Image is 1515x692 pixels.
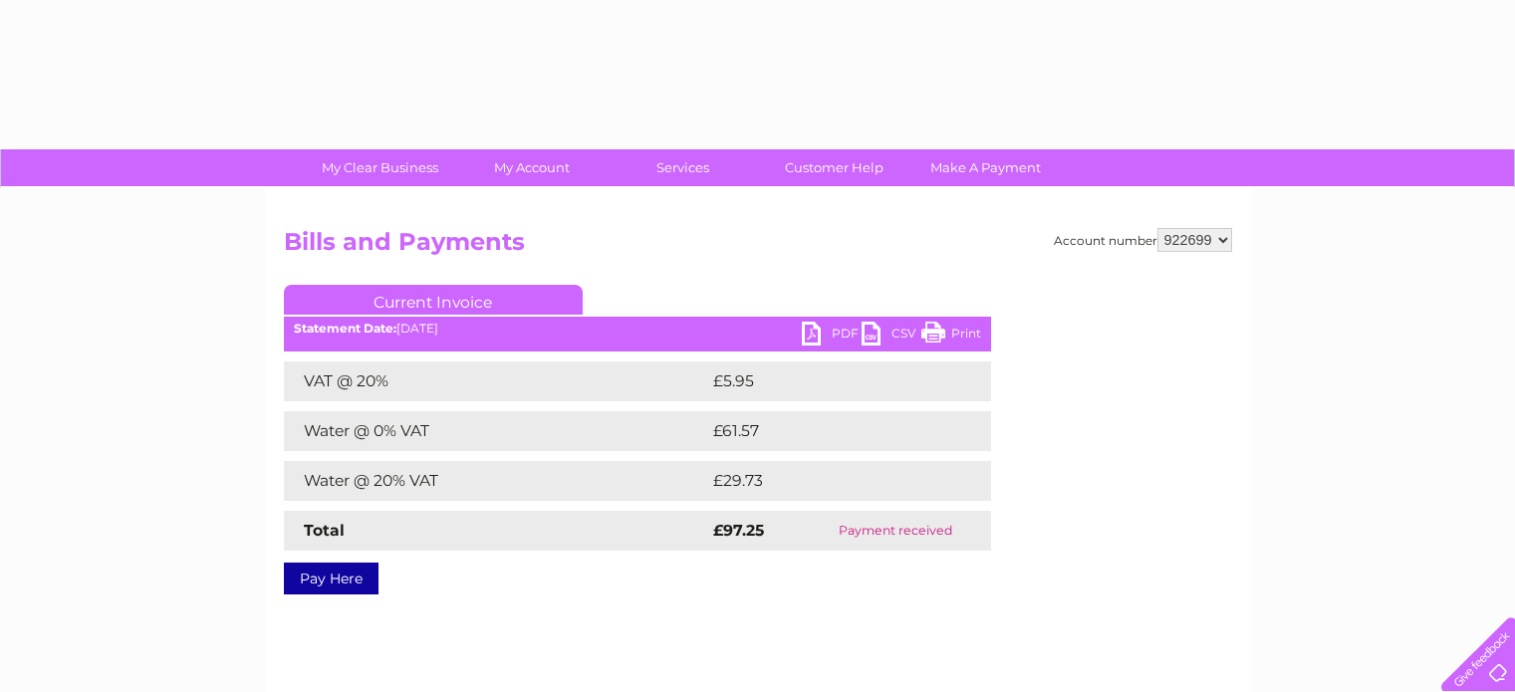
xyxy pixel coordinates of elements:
td: Water @ 0% VAT [284,411,708,451]
td: £61.57 [708,411,948,451]
div: [DATE] [284,322,991,336]
a: Make A Payment [903,149,1068,186]
a: PDF [802,322,862,350]
td: Payment received [801,511,990,551]
h2: Bills and Payments [284,228,1232,266]
a: My Account [449,149,614,186]
a: Print [921,322,981,350]
td: Water @ 20% VAT [284,461,708,501]
b: Statement Date: [294,321,396,336]
a: Services [601,149,765,186]
strong: £97.25 [713,521,764,540]
a: Pay Here [284,563,379,594]
a: Customer Help [752,149,916,186]
td: £5.95 [708,361,944,401]
strong: Total [304,521,345,540]
a: My Clear Business [298,149,462,186]
td: £29.73 [708,461,950,501]
a: CSV [862,322,921,350]
td: VAT @ 20% [284,361,708,401]
a: Current Invoice [284,285,583,315]
div: Account number [1054,228,1232,252]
